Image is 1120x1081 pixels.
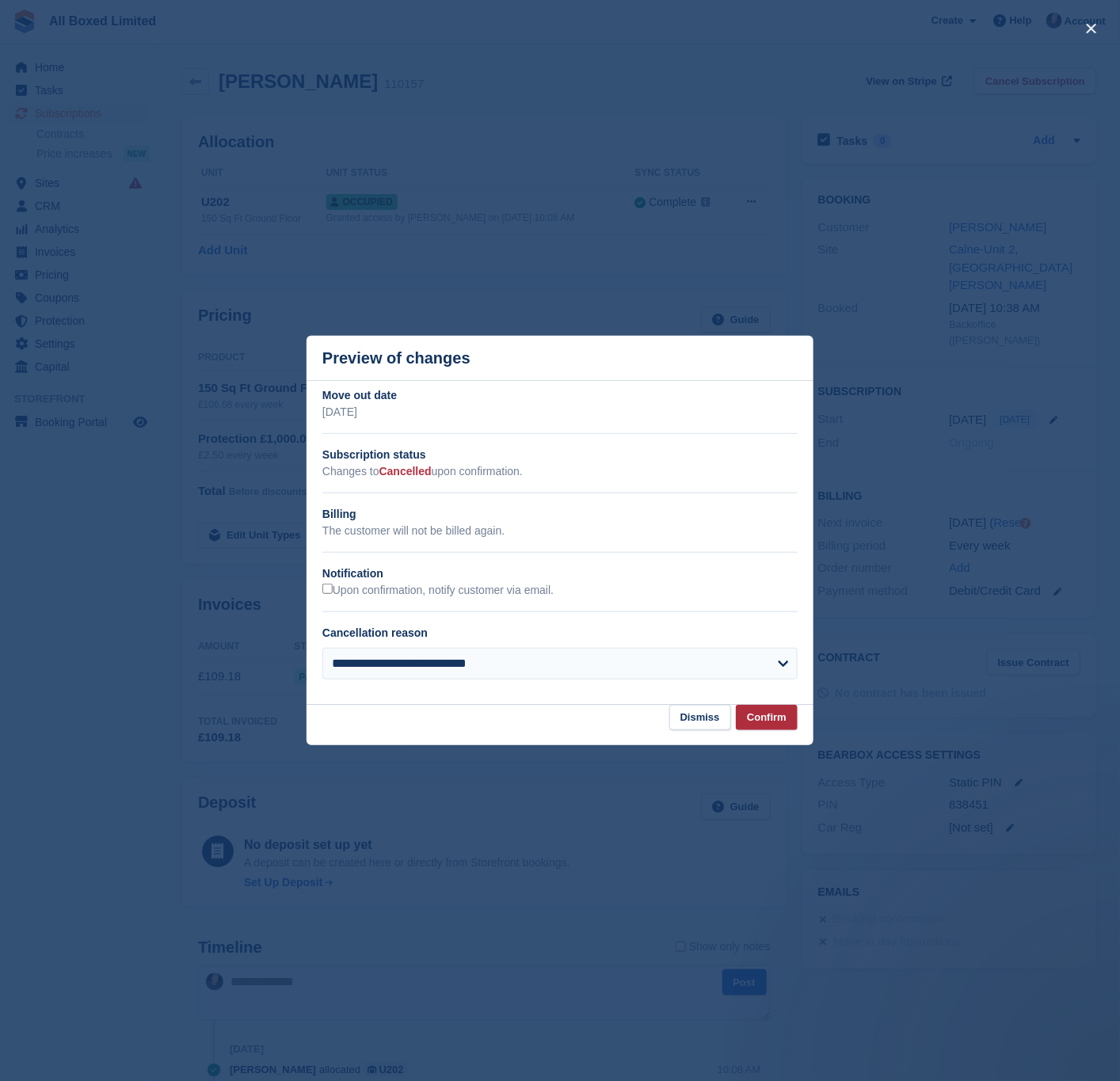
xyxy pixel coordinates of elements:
[322,463,798,480] p: Changes to upon confirmation.
[1079,16,1104,41] button: close
[322,584,333,594] input: Upon confirmation, notify customer via email.
[736,705,798,731] button: Confirm
[322,404,798,421] p: [DATE]
[322,506,798,523] h2: Billing
[322,584,554,598] label: Upon confirmation, notify customer via email.
[322,349,470,367] p: Preview of changes
[322,523,798,539] p: The customer will not be billed again.
[322,387,798,404] h2: Move out date
[669,705,731,731] button: Dismiss
[322,447,798,463] h2: Subscription status
[379,465,432,478] span: Cancelled
[322,626,428,639] label: Cancellation reason
[322,565,798,582] h2: Notification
